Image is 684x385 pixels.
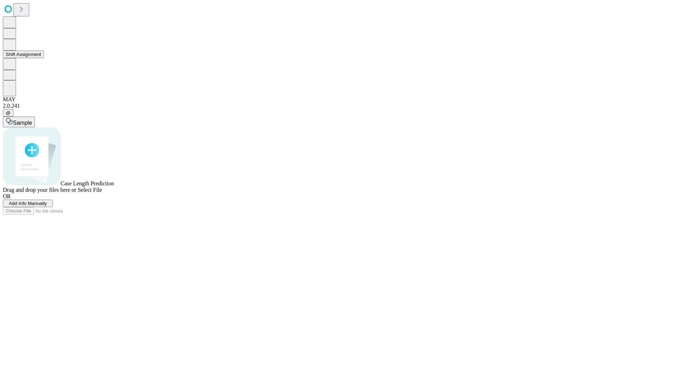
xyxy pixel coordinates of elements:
[3,51,44,58] button: Shift Assignment
[3,117,35,127] button: Sample
[3,103,681,109] div: 2.0.241
[61,180,114,186] span: Case Length Prediction
[3,193,11,199] span: OR
[3,200,53,207] button: Add Info Manually
[9,201,47,206] span: Add Info Manually
[6,110,11,115] span: @
[3,109,14,117] button: @
[78,187,102,193] span: Select File
[3,187,76,193] span: Drag and drop your files here or
[13,120,32,126] span: Sample
[3,96,681,103] div: MAY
